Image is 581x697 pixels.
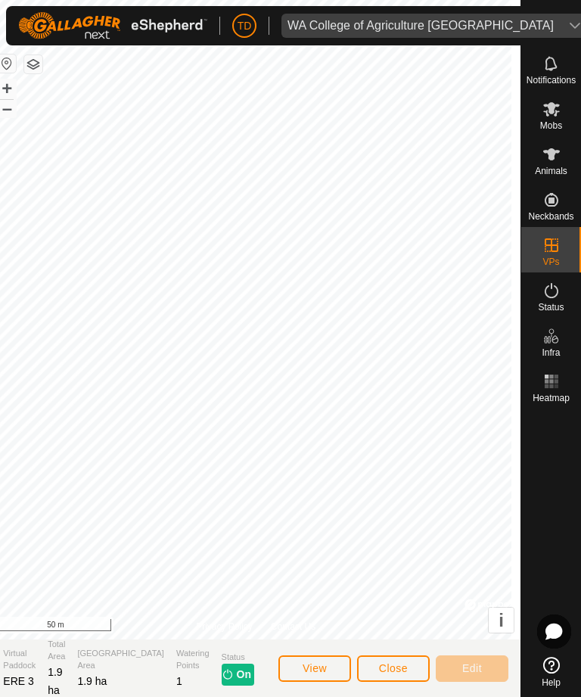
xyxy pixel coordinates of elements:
span: Animals [535,166,567,176]
span: Neckbands [528,212,573,221]
img: Gallagher Logo [18,12,207,39]
button: i [489,608,514,633]
span: i [499,610,504,630]
span: Edit [462,662,482,674]
button: Close [357,655,430,682]
div: WA College of Agriculture [GEOGRAPHIC_DATA] [287,20,554,32]
span: WA College of Agriculture Denmark [281,14,560,38]
button: Edit [436,655,508,682]
span: Virtual Paddock [3,647,36,672]
span: TD [238,18,252,34]
span: Infra [542,348,560,357]
a: Contact Us [271,620,315,633]
a: Help [521,651,581,693]
span: VPs [542,257,559,266]
span: ERE 3 [3,675,33,687]
span: Notifications [527,76,576,85]
span: Status [222,651,254,664]
button: View [278,655,351,682]
span: Help [542,678,561,687]
span: Close [379,662,408,674]
button: Map Layers [24,55,42,73]
span: Mobs [540,121,562,130]
span: Status [538,303,564,312]
img: turn-on [222,668,234,680]
span: Total Area [48,638,65,663]
a: Privacy Policy [196,620,253,633]
span: [GEOGRAPHIC_DATA] Area [77,647,164,672]
span: 1.9 ha [77,675,107,687]
span: View [303,662,327,674]
span: On [237,667,251,683]
span: 1.9 ha [48,666,62,696]
span: Watering Points [176,647,210,672]
span: Heatmap [533,394,570,403]
span: 1 [176,675,182,687]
